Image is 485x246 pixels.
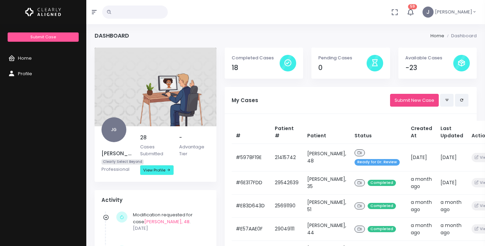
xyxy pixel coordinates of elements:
td: [PERSON_NAME], 44 [303,217,350,240]
p: Professional [101,166,132,173]
span: Ready for Dr. Review [355,159,400,166]
a: [PERSON_NAME], 48 [144,218,190,225]
th: Created At [407,121,436,144]
a: Submit Case [8,32,78,42]
h5: My Cases [232,97,390,104]
span: Submit Case [30,34,56,40]
a: Submit New Case [390,94,439,107]
th: Patient # [271,121,303,144]
span: Completed [368,203,396,209]
td: a month ago [436,194,467,217]
td: a month ago [436,217,467,240]
p: [DATE] [133,225,206,232]
span: Clearly Select Beyond [101,159,144,165]
h4: 0 [318,64,366,72]
p: Pending Cases [318,55,366,61]
a: View Profile [140,165,174,175]
td: #6E317FDD [232,171,271,194]
th: Status [350,121,407,144]
th: Patient [303,121,350,144]
td: 29049111 [271,217,303,240]
li: Home [430,32,444,39]
span: Profile [18,70,32,77]
h5: 28 [140,135,171,141]
td: [PERSON_NAME], 35 [303,171,350,194]
img: Logo Horizontal [25,5,61,19]
p: Completed Cases [232,55,280,61]
h4: -23 [405,64,453,72]
h5: [PERSON_NAME] [101,150,132,157]
h4: Activity [101,197,210,203]
td: [PERSON_NAME], 51 [303,194,350,217]
td: [PERSON_NAME], 48 [303,144,350,171]
span: J [423,7,434,18]
th: Last Updated [436,121,467,144]
p: Available Cases [405,55,453,61]
span: 59 [408,4,417,9]
p: Cases Submitted [140,144,171,157]
span: JG [101,117,126,142]
td: a month ago [407,217,436,240]
td: #E83D643D [232,194,271,217]
td: [DATE] [436,171,467,194]
span: Completed [368,226,396,233]
td: [DATE] [436,144,467,171]
span: [PERSON_NAME] [435,9,472,16]
span: Home [18,55,32,61]
li: Dashboard [444,32,477,39]
th: # [232,121,271,144]
td: [DATE] [407,144,436,171]
td: a month ago [407,171,436,194]
span: Completed [368,180,396,186]
td: #5978F19E [232,144,271,171]
td: #E57AAE0F [232,217,271,240]
td: 25691190 [271,194,303,217]
p: Advantage Tier [179,144,210,157]
h5: - [179,135,210,141]
td: 21415742 [271,144,303,171]
div: Modification requested for case . [133,211,206,232]
td: a month ago [407,194,436,217]
h4: 18 [232,64,280,72]
td: 29542639 [271,171,303,194]
h4: Dashboard [95,32,129,39]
